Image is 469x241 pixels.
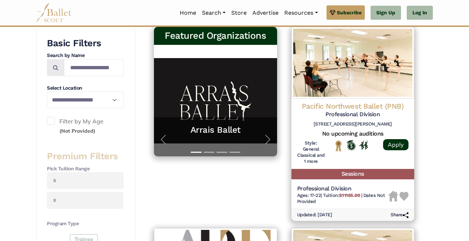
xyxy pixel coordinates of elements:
h4: Search by Name [47,52,124,59]
a: Sign Up [371,6,401,20]
span: Ages: 17-22 [297,193,321,198]
h6: Share [391,212,408,218]
img: Logo [291,27,415,99]
h5: Sessions [291,169,415,179]
a: Advertise [250,5,281,20]
a: Home [177,5,199,20]
h4: Program Type [47,220,124,227]
h6: | | [297,193,388,205]
h3: Featured Organizations [160,30,271,42]
button: Slide 3 [217,148,227,156]
img: Housing Unavailable [388,191,398,202]
a: Apply [383,139,408,150]
h3: Premium Filters [47,150,124,162]
button: Slide 1 [191,148,202,156]
button: Slide 2 [204,148,214,156]
span: Subscribe [337,9,362,16]
small: (Not Provided) [59,128,95,134]
h5: Professional Division [297,185,388,193]
h3: Basic Filters [47,37,124,49]
h4: Select Location [47,85,124,92]
h4: Pacific Northwest Ballet (PNB) [297,101,409,111]
img: In Person [359,141,368,150]
span: Tuition: [323,193,361,198]
h6: Style: General Classical and 1 more [297,140,325,165]
label: Filter by My Age [47,117,124,135]
h6: Updated: [DATE] [297,212,332,218]
h5: No upcoming auditions [297,130,409,138]
a: Subscribe [327,5,365,20]
h6: [STREET_ADDRESS][PERSON_NAME] [297,121,409,127]
img: Offers Scholarship [347,140,356,150]
a: Log In [407,6,433,20]
span: Dates Not Provided [297,193,385,204]
h4: Pick Tuition Range [47,165,124,173]
a: Search [199,5,228,20]
a: Resources [281,5,320,20]
a: Arrais Ballet [161,124,270,136]
a: Store [228,5,250,20]
img: gem.svg [330,9,335,16]
h5: Professional Division [297,111,409,118]
b: $11165.00 [339,193,360,198]
input: Search by names... [64,59,124,76]
img: Heart [400,192,408,201]
img: National [334,140,343,151]
button: Slide 4 [229,148,240,156]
